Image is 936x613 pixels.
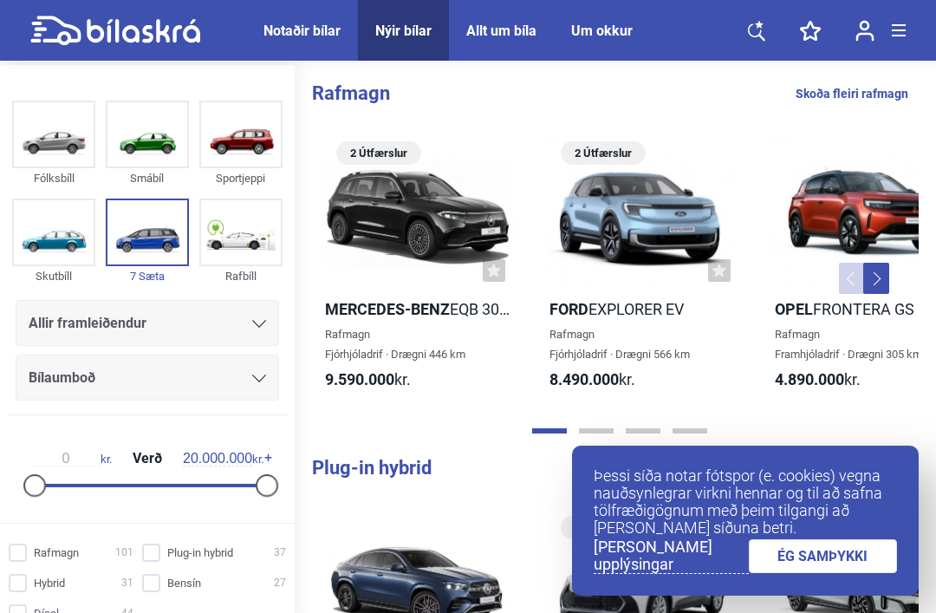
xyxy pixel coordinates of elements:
[626,428,660,434] button: Page 3
[321,135,514,405] a: 2 ÚtfærslurMercedes-BenzEQB 300 4MATICRafmagnFjórhjóladrif · Drægni 446 km9.590.000kr.
[199,168,283,188] div: Sportjeppi
[325,300,450,318] b: Mercedes-Benz
[345,141,413,165] span: 2 Útfærslur
[579,428,614,434] button: Page 2
[274,544,286,562] span: 37
[106,266,189,286] div: 7 Sæta
[775,370,844,388] b: 4.890.000
[775,328,922,361] span: Rafmagn Framhjóladrif · Drægni 305 km
[863,263,889,294] button: Next
[167,574,201,592] span: Bensín
[466,23,536,39] a: Allt um bíla
[549,300,588,318] b: Ford
[325,369,411,389] span: kr.
[115,544,133,562] span: 101
[594,538,749,574] a: [PERSON_NAME] upplýsingar
[167,544,233,562] span: Plug-in hybrid
[263,23,341,39] a: Notaðir bílar
[325,328,465,361] span: Rafmagn Fjórhjóladrif · Drægni 446 km
[29,366,95,390] span: Bílaumboð
[12,168,95,188] div: Fólksbíll
[34,544,79,562] span: Rafmagn
[31,451,112,466] span: kr.
[673,428,707,434] button: Page 4
[532,428,567,434] button: Page 1
[749,539,898,573] a: ÉG SAMÞYKKI
[106,168,189,188] div: Smábíl
[312,457,432,479] b: Plug-in hybrid
[775,300,813,318] b: Opel
[128,452,166,466] span: Verð
[325,370,394,388] b: 9.590.000
[569,516,637,539] span: 5 Útfærslur
[34,574,65,592] span: Hybrid
[839,263,865,294] button: Previous
[375,23,432,39] a: Nýir bílar
[183,451,263,466] span: kr.
[569,141,637,165] span: 2 Útfærslur
[775,369,861,389] span: kr.
[549,369,635,389] span: kr.
[594,467,897,537] p: Þessi síða notar fótspor (e. cookies) vegna nauðsynlegrar virkni hennar og til að safna tölfræðig...
[549,328,690,361] span: Rafmagn Fjórhjóladrif · Drægni 566 km
[29,311,146,336] span: Allir framleiðendur
[549,370,619,388] b: 8.490.000
[855,20,874,42] img: user-login.svg
[121,574,133,592] span: 31
[199,266,283,286] div: Rafbíll
[274,574,286,592] span: 27
[312,82,390,104] b: Rafmagn
[796,82,908,105] a: Skoða fleiri rafmagn
[571,23,633,39] a: Um okkur
[545,299,738,319] h2: Explorer EV
[12,266,95,286] div: Skutbíll
[321,299,514,319] h2: EQB 300 4MATIC
[545,135,738,405] a: 2 ÚtfærslurFordExplorer EVRafmagnFjórhjóladrif · Drægni 566 km8.490.000kr.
